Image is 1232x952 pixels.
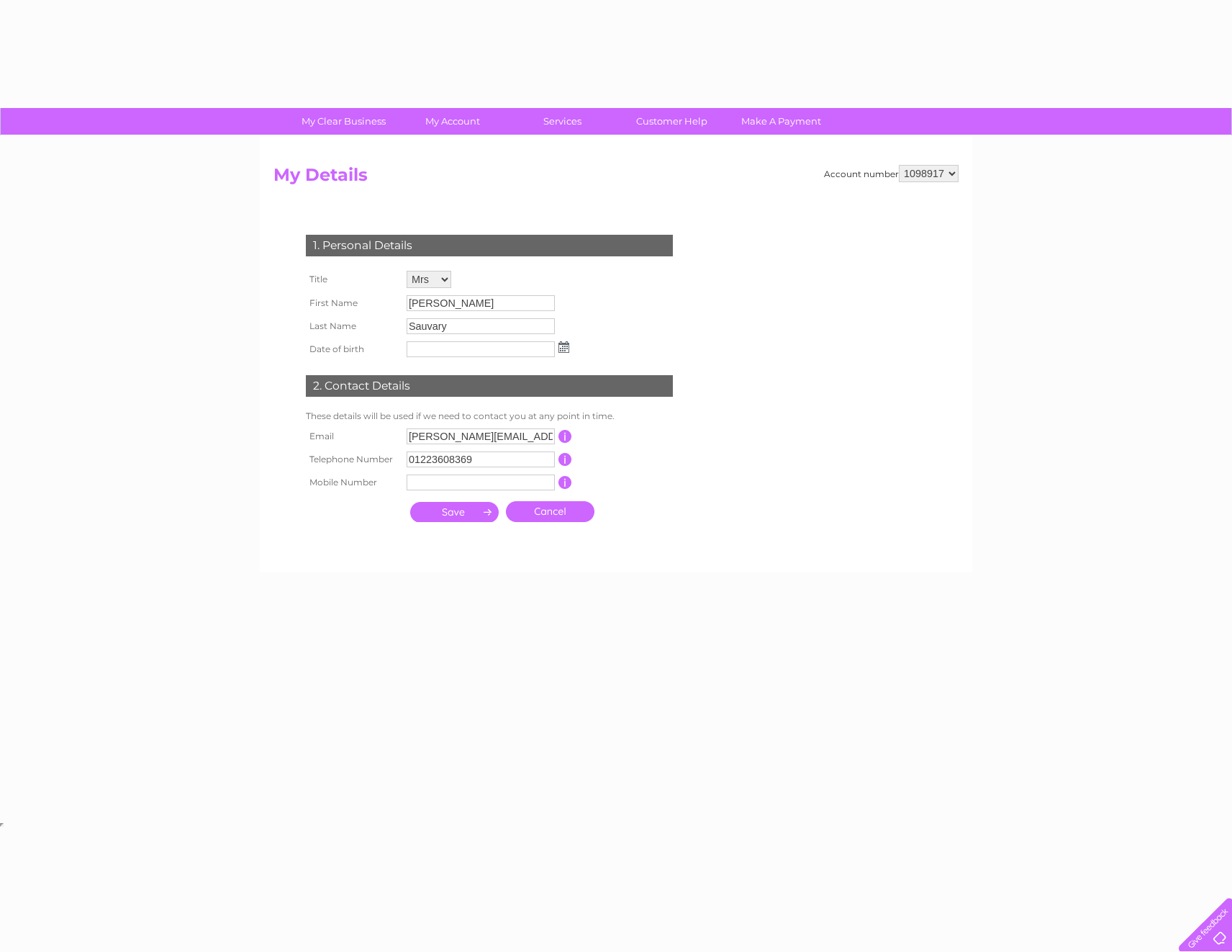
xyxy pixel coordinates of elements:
input: Information [558,430,572,443]
input: Submit [410,502,499,522]
input: Information [558,476,572,489]
img: ... [558,341,569,353]
a: My Account [394,108,512,135]
a: Customer Help [612,108,731,135]
div: 1. Personal Details [306,235,673,256]
th: Email [302,425,403,448]
th: Mobile Number [302,471,403,494]
th: Title [302,267,403,292]
div: Account number [824,165,959,182]
a: Services [503,108,622,135]
th: Telephone Number [302,448,403,471]
a: Cancel [506,501,594,522]
div: 2. Contact Details [306,375,673,397]
th: First Name [302,292,403,315]
th: Last Name [302,315,403,338]
h2: My Details [273,165,959,192]
th: Date of birth [302,338,403,361]
input: Information [558,453,572,466]
a: My Clear Business [284,108,403,135]
a: Make A Payment [722,108,841,135]
td: These details will be used if we need to contact you at any point in time. [302,408,676,425]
